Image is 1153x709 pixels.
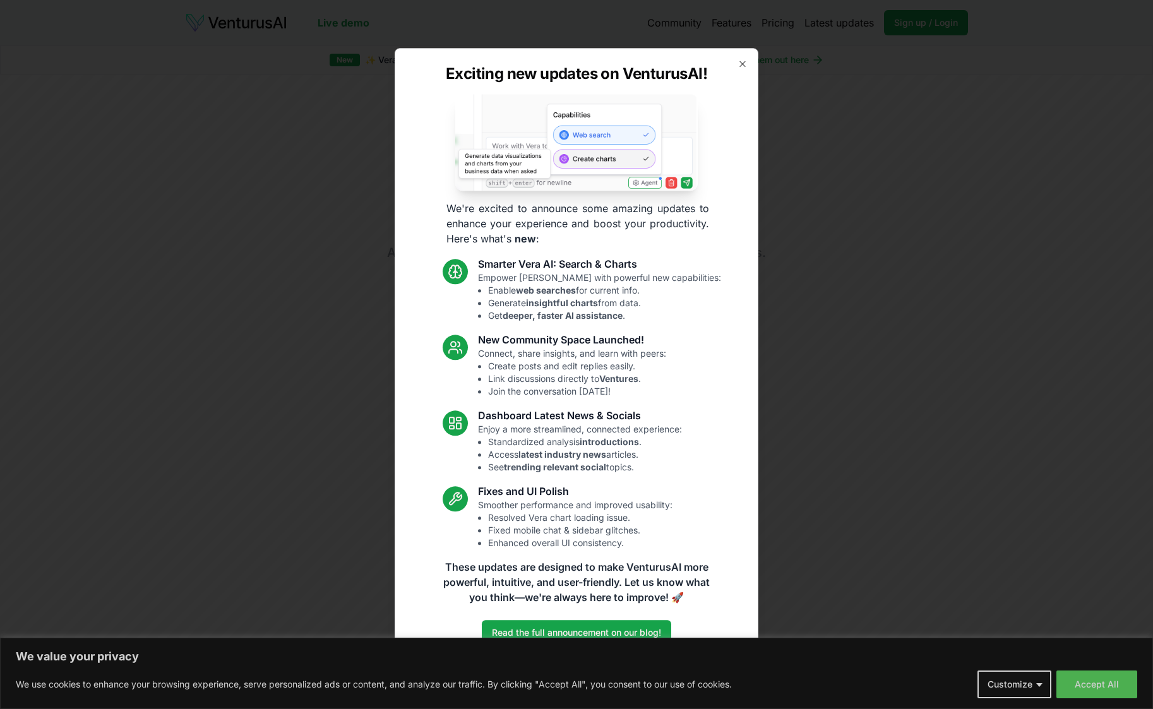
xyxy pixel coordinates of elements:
h3: New Community Space Launched! [478,332,666,347]
strong: deeper, faster AI assistance [503,310,623,321]
p: We're excited to announce some amazing updates to enhance your experience and boost your producti... [436,201,719,246]
li: Create posts and edit replies easily. [488,360,666,372]
li: Enhanced overall UI consistency. [488,537,672,549]
li: Fixed mobile chat & sidebar glitches. [488,524,672,537]
p: Empower [PERSON_NAME] with powerful new capabilities: [478,271,721,322]
li: Standardized analysis . [488,436,682,448]
li: Generate from data. [488,297,721,309]
a: Read the full announcement on our blog! [482,620,671,645]
p: Enjoy a more streamlined, connected experience: [478,423,682,474]
li: Resolved Vera chart loading issue. [488,511,672,524]
strong: web searches [516,285,576,295]
li: Access articles. [488,448,682,461]
strong: latest industry news [518,449,606,460]
strong: insightful charts [526,297,598,308]
strong: Ventures [599,373,638,384]
p: Connect, share insights, and learn with peers: [478,347,666,398]
h3: Fixes and UI Polish [478,484,672,499]
h3: Dashboard Latest News & Socials [478,408,682,423]
li: Enable for current info. [488,284,721,297]
h2: Exciting new updates on VenturusAI! [446,64,707,84]
li: Link discussions directly to . [488,372,666,385]
li: See topics. [488,461,682,474]
strong: new [515,232,536,245]
p: Smoother performance and improved usability: [478,499,672,549]
strong: introductions [580,436,639,447]
img: Vera AI [455,94,698,191]
li: Join the conversation [DATE]! [488,385,666,398]
p: These updates are designed to make VenturusAI more powerful, intuitive, and user-friendly. Let us... [435,559,718,605]
h3: Smarter Vera AI: Search & Charts [478,256,721,271]
li: Get . [488,309,721,322]
strong: trending relevant social [504,462,606,472]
